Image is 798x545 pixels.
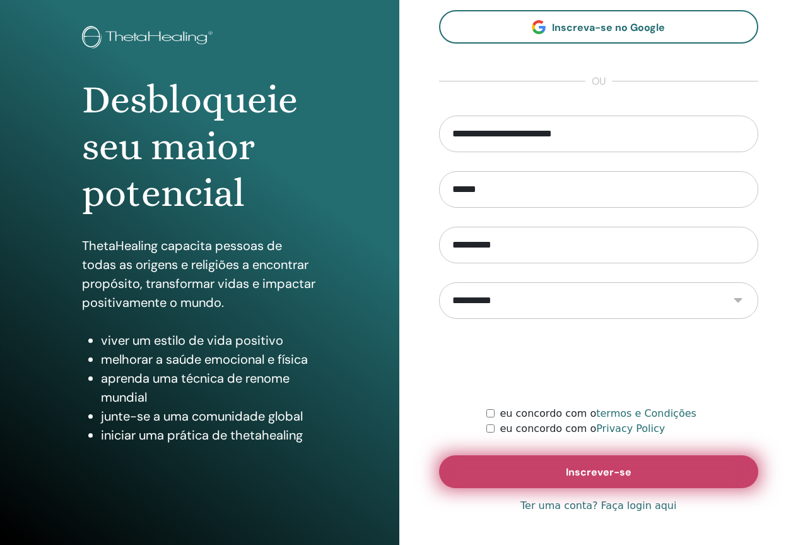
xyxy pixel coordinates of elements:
span: Inscreva-se no Google [552,21,665,34]
label: eu concordo com o [500,406,696,421]
span: ou [585,74,612,89]
a: Inscreva-se no Google [439,10,759,44]
a: Privacy Policy [596,422,665,434]
span: Inscrever-se [566,465,631,479]
li: junte-se a uma comunidade global [101,407,317,426]
p: ThetaHealing capacita pessoas de todas as origens e religiões a encontrar propósito, transformar ... [82,236,317,312]
iframe: reCAPTCHA [503,338,695,387]
h1: Desbloqueie seu maior potencial [82,76,317,217]
button: Inscrever-se [439,455,759,488]
li: aprenda uma técnica de renome mundial [101,369,317,407]
li: iniciar uma prática de thetahealing [101,426,317,445]
label: eu concordo com o [500,421,665,436]
li: melhorar a saúde emocional e física [101,350,317,369]
a: termos e Condições [596,407,696,419]
li: viver um estilo de vida positivo [101,331,317,350]
a: Ter uma conta? Faça login aqui [520,498,676,513]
